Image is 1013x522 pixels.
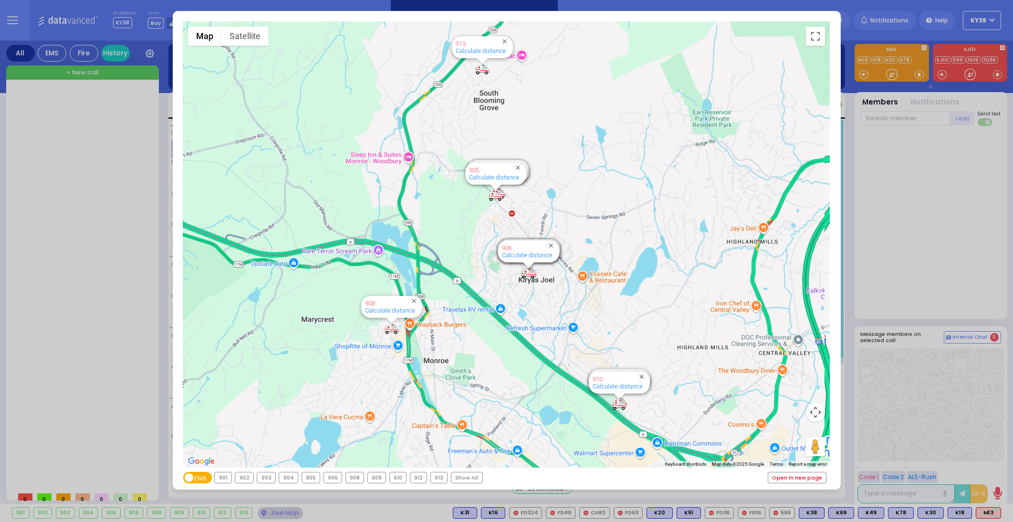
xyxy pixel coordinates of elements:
[637,369,647,378] button: Close
[546,241,555,250] button: Close
[368,472,386,483] div: 909
[186,455,217,468] a: Open this area in Google Maps (opens a new window)
[513,163,522,172] button: Close
[522,266,536,278] div: 904
[365,300,375,307] a: 908
[613,396,627,408] div: 909
[489,190,503,202] div: 905
[500,37,509,46] button: Close
[806,437,825,456] button: Drag Pegman onto the map to open Street View
[521,267,535,279] div: 903
[806,27,825,46] button: Toggle fullscreen view
[302,472,320,483] div: 905
[593,376,603,383] a: 910
[257,472,275,483] div: 903
[502,251,552,259] a: Calculate distance
[390,472,407,483] div: 910
[346,472,364,483] div: 908
[456,47,506,54] a: Calculate distance
[456,40,466,47] a: 913
[490,188,504,199] div: 596
[235,472,253,483] div: 902
[491,187,506,199] div: 595
[712,461,764,467] span: Map data ©2025 Google
[215,472,231,483] div: 901
[612,399,627,411] div: 910
[469,174,519,181] a: Calculate distance
[515,161,524,170] button: Close
[502,244,512,251] a: 906
[770,461,783,467] a: Terms (opens in new tab)
[385,323,399,335] div: 908
[637,372,646,381] button: Close
[365,307,415,314] a: Calculate distance
[186,455,217,468] img: Google
[410,472,427,483] div: 912
[593,383,643,390] a: Calculate distance
[475,63,490,75] div: 913
[768,472,826,483] a: Open in new page
[789,461,827,467] a: Report a map error
[469,167,479,174] a: 905
[522,268,536,280] div: 906
[637,370,646,379] button: Close
[409,296,418,305] button: Close
[522,266,537,278] div: 912
[491,188,505,199] div: 594
[431,472,448,483] div: 913
[547,240,556,249] button: Close
[324,472,342,483] div: 906
[806,403,825,422] button: Map camera controls
[612,397,627,409] div: 901
[188,27,221,46] button: Show street map
[221,27,269,46] button: Show satellite imagery
[279,472,298,483] div: 904
[665,461,706,468] button: Keyboard shortcuts
[451,472,482,483] div: Show All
